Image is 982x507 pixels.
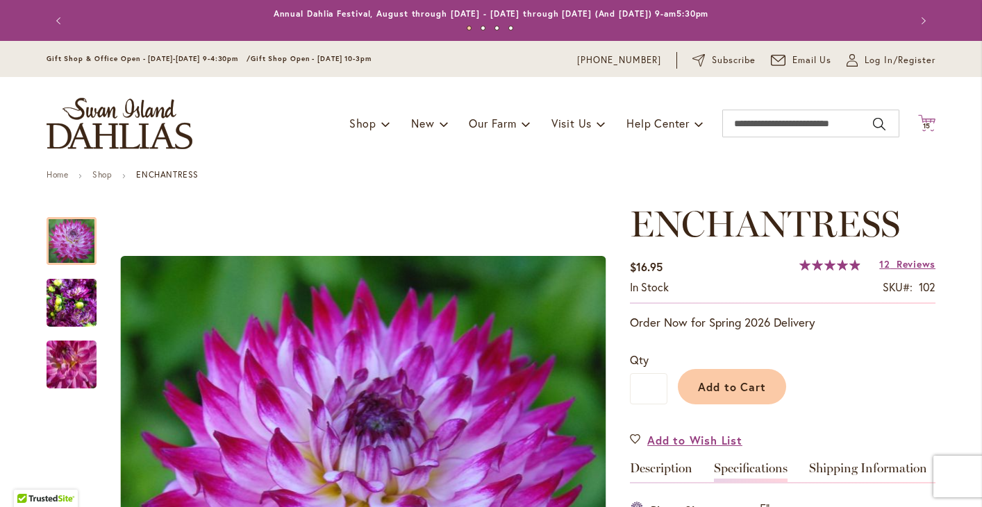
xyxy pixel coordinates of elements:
[879,257,935,270] a: 12 Reviews
[467,26,472,31] button: 1 of 4
[92,169,112,180] a: Shop
[630,202,900,246] span: ENCHANTRESS
[647,432,742,448] span: Add to Wish List
[678,369,786,404] button: Add to Cart
[712,53,756,67] span: Subscribe
[630,314,935,331] p: Order Now for Spring 2026 Delivery
[577,53,661,67] a: [PHONE_NUMBER]
[698,379,767,394] span: Add to Cart
[508,26,513,31] button: 4 of 4
[22,321,122,408] img: Enchantress
[47,265,110,327] div: Enchantress
[626,116,690,130] span: Help Center
[411,116,434,130] span: New
[692,53,756,67] a: Subscribe
[47,7,74,35] button: Previous
[865,53,935,67] span: Log In/Register
[47,270,97,336] img: Enchantress
[251,54,372,63] span: Gift Shop Open - [DATE] 10-3pm
[918,114,935,133] button: 15
[897,257,935,270] span: Reviews
[847,53,935,67] a: Log In/Register
[908,7,935,35] button: Next
[47,98,192,149] a: store logo
[47,54,251,63] span: Gift Shop & Office Open - [DATE]-[DATE] 9-4:30pm /
[10,458,49,497] iframe: Launch Accessibility Center
[481,26,485,31] button: 2 of 4
[630,352,649,367] span: Qty
[809,462,927,482] a: Shipping Information
[551,116,592,130] span: Visit Us
[494,26,499,31] button: 3 of 4
[923,121,931,130] span: 15
[792,53,832,67] span: Email Us
[136,169,199,180] strong: ENCHANTRESS
[799,259,860,270] div: 98%
[630,462,692,482] a: Description
[47,203,110,265] div: Enchantress
[630,432,742,448] a: Add to Wish List
[630,259,663,274] span: $16.95
[469,116,516,130] span: Our Farm
[883,280,913,294] strong: SKU
[274,8,709,19] a: Annual Dahlia Festival, August through [DATE] - [DATE] through [DATE] (And [DATE]) 9-am5:30pm
[47,327,97,388] div: Enchantress
[714,462,788,482] a: Specifications
[630,280,669,295] div: Availability
[919,280,935,295] div: 102
[879,257,890,270] span: 12
[771,53,832,67] a: Email Us
[349,116,376,130] span: Shop
[630,280,669,294] span: In stock
[47,169,68,180] a: Home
